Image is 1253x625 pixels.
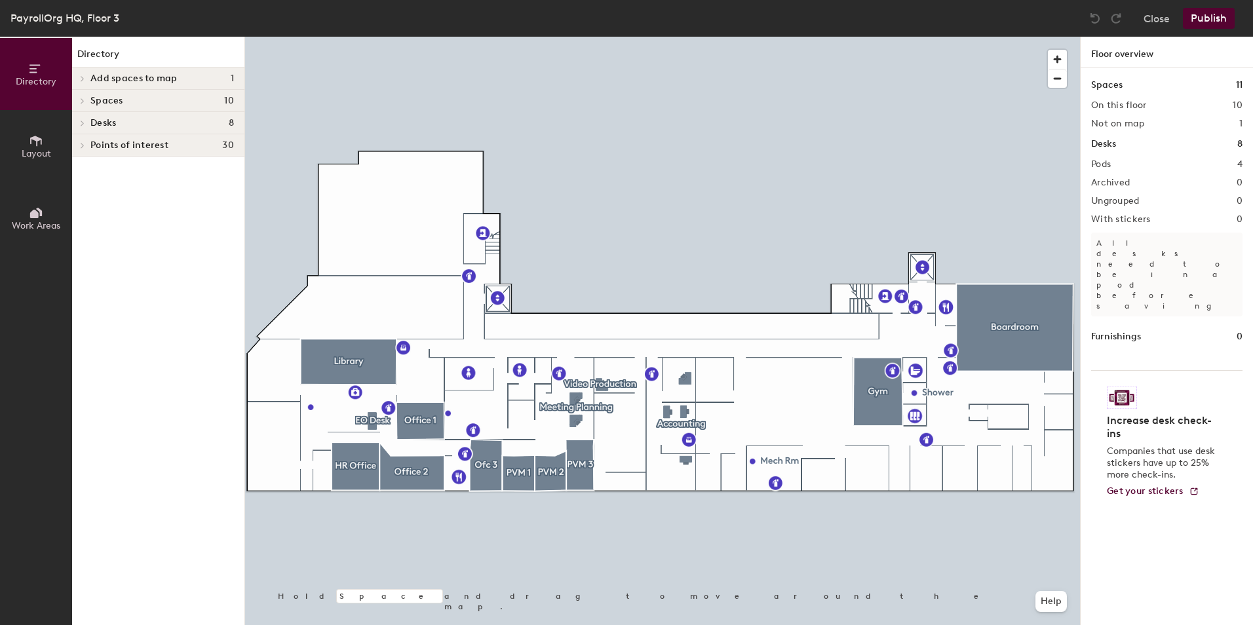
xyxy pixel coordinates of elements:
h1: Furnishings [1091,330,1141,344]
span: 30 [222,140,234,151]
span: Work Areas [12,220,60,231]
button: Publish [1183,8,1235,29]
img: Sticker logo [1107,387,1137,409]
span: Spaces [90,96,123,106]
button: Help [1035,591,1067,612]
h2: With stickers [1091,214,1151,225]
span: Directory [16,76,56,87]
img: Undo [1089,12,1102,25]
button: Close [1144,8,1170,29]
a: Get your stickers [1107,486,1199,497]
span: 8 [229,118,234,128]
img: Redo [1109,12,1123,25]
h4: Increase desk check-ins [1107,414,1219,440]
span: Layout [22,148,51,159]
h1: 11 [1236,78,1243,92]
h2: 10 [1233,100,1243,111]
h2: 4 [1237,159,1243,170]
span: Points of interest [90,140,168,151]
div: PayrollOrg HQ, Floor 3 [10,10,119,26]
p: All desks need to be in a pod before saving [1091,233,1243,316]
span: Get your stickers [1107,485,1184,497]
span: Desks [90,118,116,128]
h2: Not on map [1091,119,1144,129]
h2: 1 [1239,119,1243,129]
span: 10 [224,96,234,106]
h2: 0 [1237,178,1243,188]
h2: Ungrouped [1091,196,1140,206]
span: 1 [231,73,234,84]
h1: 8 [1237,137,1243,151]
h1: 0 [1237,330,1243,344]
h1: Floor overview [1081,37,1253,67]
h2: 0 [1237,214,1243,225]
h2: On this floor [1091,100,1147,111]
h2: Archived [1091,178,1130,188]
h2: Pods [1091,159,1111,170]
h1: Directory [72,47,244,67]
h2: 0 [1237,196,1243,206]
h1: Spaces [1091,78,1123,92]
p: Companies that use desk stickers have up to 25% more check-ins. [1107,445,1219,481]
span: Add spaces to map [90,73,178,84]
h1: Desks [1091,137,1116,151]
